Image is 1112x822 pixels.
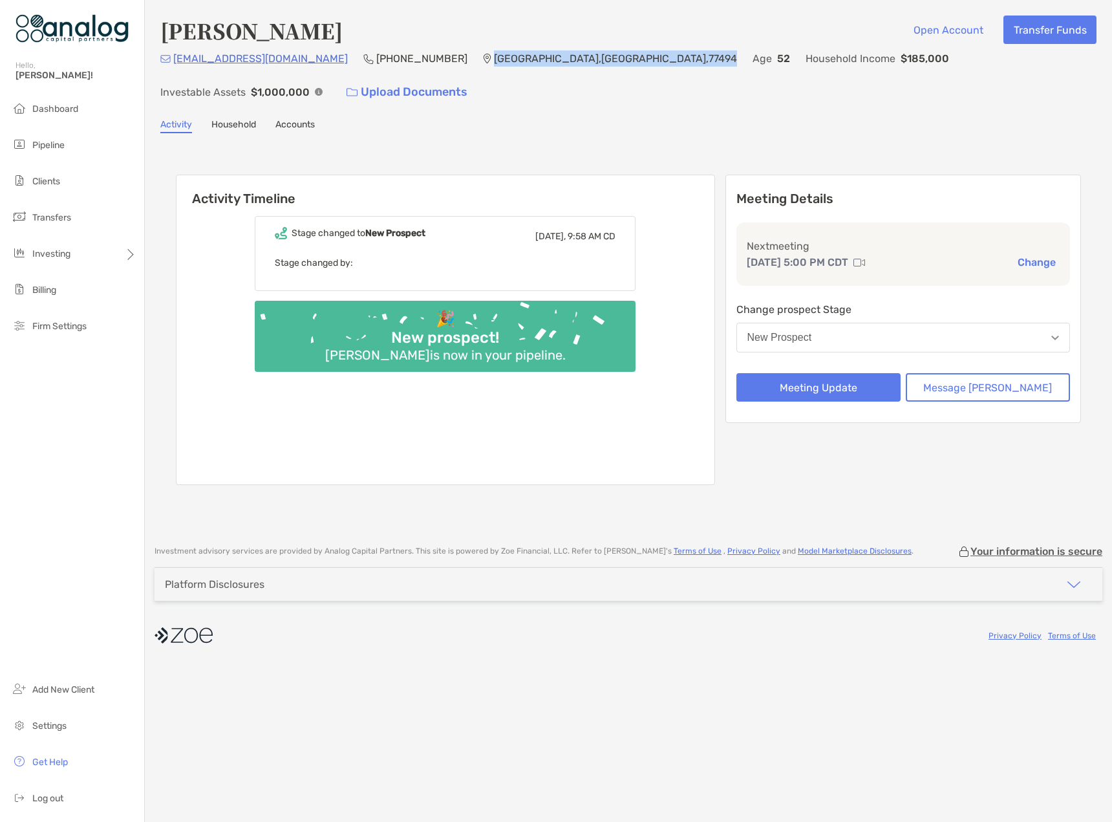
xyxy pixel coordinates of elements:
p: Meeting Details [736,191,1071,207]
a: Activity [160,119,192,133]
span: Transfers [32,212,71,223]
button: Transfer Funds [1003,16,1096,44]
a: Terms of Use [1048,631,1096,640]
span: Investing [32,248,70,259]
button: Meeting Update [736,373,901,402]
img: Phone Icon [363,54,374,64]
img: Email Icon [160,55,171,63]
span: Get Help [32,757,68,768]
span: Settings [32,720,67,731]
span: 9:58 AM CD [568,231,615,242]
p: [PHONE_NUMBER] [376,50,467,67]
span: Billing [32,285,56,296]
img: firm-settings icon [12,318,27,333]
h4: [PERSON_NAME] [160,16,343,45]
img: add_new_client icon [12,681,27,697]
p: $1,000,000 [251,84,310,100]
p: Next meeting [747,238,1060,254]
img: Open dropdown arrow [1051,336,1059,340]
button: Message [PERSON_NAME] [906,373,1070,402]
img: Zoe Logo [16,5,129,52]
p: Change prospect Stage [736,301,1071,318]
p: Household Income [806,50,895,67]
img: Event icon [275,227,287,239]
div: New Prospect [747,332,812,343]
div: Stage changed to [292,228,425,239]
span: Dashboard [32,103,78,114]
img: dashboard icon [12,100,27,116]
a: Terms of Use [674,546,722,556]
div: 🎉 [431,310,460,329]
img: pipeline icon [12,136,27,152]
p: [DATE] 5:00 PM CDT [747,254,848,270]
p: Investment advisory services are provided by Analog Capital Partners . This site is powered by Zo... [155,546,914,556]
p: [GEOGRAPHIC_DATA] , [GEOGRAPHIC_DATA] , 77494 [494,50,737,67]
p: Your information is secure [970,545,1102,557]
img: Location Icon [483,54,491,64]
p: $185,000 [901,50,949,67]
span: Clients [32,176,60,187]
img: settings icon [12,717,27,733]
p: Age [753,50,772,67]
a: Model Marketplace Disclosures [798,546,912,556]
p: [EMAIL_ADDRESS][DOMAIN_NAME] [173,50,348,67]
p: 52 [777,50,790,67]
img: logout icon [12,790,27,805]
a: Privacy Policy [989,631,1042,640]
p: Investable Assets [160,84,246,100]
img: communication type [853,257,865,268]
img: transfers icon [12,209,27,224]
img: Info Icon [315,88,323,96]
a: Household [211,119,256,133]
img: get-help icon [12,753,27,769]
a: Upload Documents [338,78,476,106]
span: [DATE], [535,231,566,242]
button: Open Account [903,16,993,44]
img: investing icon [12,245,27,261]
b: New Prospect [365,228,425,239]
div: [PERSON_NAME] is now in your pipeline. [320,347,571,363]
div: New prospect! [386,329,504,347]
span: [PERSON_NAME]! [16,70,136,81]
img: billing icon [12,281,27,297]
img: company logo [155,621,213,650]
button: Change [1014,255,1060,269]
h6: Activity Timeline [176,175,714,206]
span: Firm Settings [32,321,87,332]
p: Stage changed by: [275,255,615,271]
span: Add New Client [32,684,94,695]
img: icon arrow [1066,577,1082,592]
a: Accounts [275,119,315,133]
button: New Prospect [736,323,1071,352]
div: Platform Disclosures [165,578,264,590]
img: Confetti [255,301,636,361]
a: Privacy Policy [727,546,780,556]
img: button icon [347,88,358,97]
span: Log out [32,793,63,804]
img: clients icon [12,173,27,188]
span: Pipeline [32,140,65,151]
